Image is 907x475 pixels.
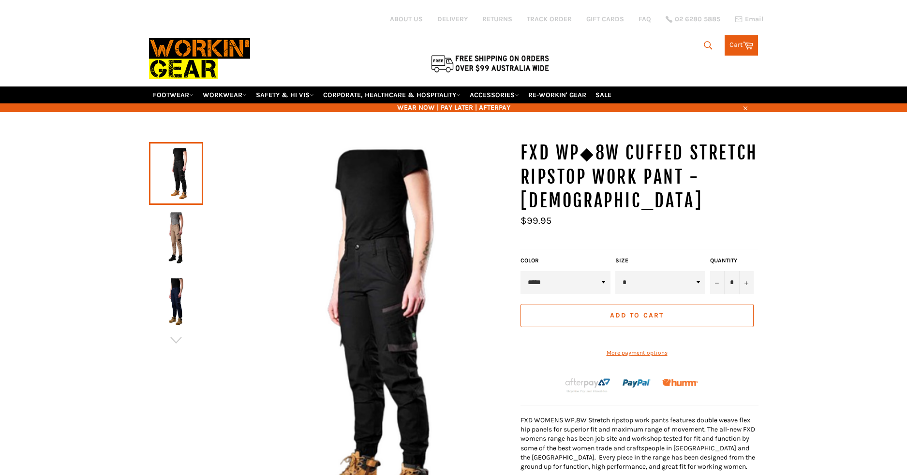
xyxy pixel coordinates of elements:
[520,349,754,357] a: More payment options
[149,86,197,103] a: FOOTWEAR
[527,14,572,24] a: TRACK ORDER
[739,271,754,294] button: Increase item quantity by one
[390,14,423,24] a: ABOUT US
[466,86,523,103] a: ACCESSORIES
[520,416,758,472] p: FXD WOMENS WP.8W Stretch ripstop work pants features double weave flex hip panels for superior fi...
[586,14,624,24] a: GIFT CARDS
[520,215,551,226] span: $99.95
[725,35,758,56] a: Cart
[149,31,250,86] img: Workin Gear leaders in Workwear, Safety Boots, PPE, Uniforms. Australia's No.1 in Workwear
[615,257,705,265] label: Size
[437,14,468,24] a: DELIVERY
[610,311,664,319] span: Add to Cart
[710,271,725,294] button: Reduce item quantity by one
[735,15,763,23] a: Email
[524,86,590,103] a: RE-WORKIN' GEAR
[520,141,758,213] h1: FXD WP◆8W Cuffed Stretch Ripstop Work Pant - [DEMOGRAPHIC_DATA]
[319,86,464,103] a: CORPORATE, HEALTHCARE & HOSPITALITY
[675,16,720,23] span: 02 6280 5885
[520,257,610,265] label: Color
[154,276,198,330] img: FXD WP◆8W Cuffed Stretch Ripstop Work Pant - Ladies - Workin' Gear
[520,304,754,327] button: Add to Cart
[154,212,198,265] img: FXD WP◆8W Cuffed Stretch Ripstop Work Pant - Ladies - Workin' Gear
[149,103,758,112] span: WEAR NOW | PAY LATER | AFTERPAY
[252,86,318,103] a: SAFETY & HI VIS
[662,379,698,386] img: Humm_core_logo_RGB-01_300x60px_small_195d8312-4386-4de7-b182-0ef9b6303a37.png
[199,86,251,103] a: WORKWEAR
[710,257,754,265] label: Quantity
[564,377,611,393] img: Afterpay-Logo-on-dark-bg_large.png
[666,16,720,23] a: 02 6280 5885
[482,14,512,24] a: RETURNS
[639,14,651,24] a: FAQ
[430,53,550,73] img: Flat $9.95 shipping Australia wide
[745,16,763,23] span: Email
[592,86,615,103] a: SALE
[623,369,651,398] img: paypal.png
